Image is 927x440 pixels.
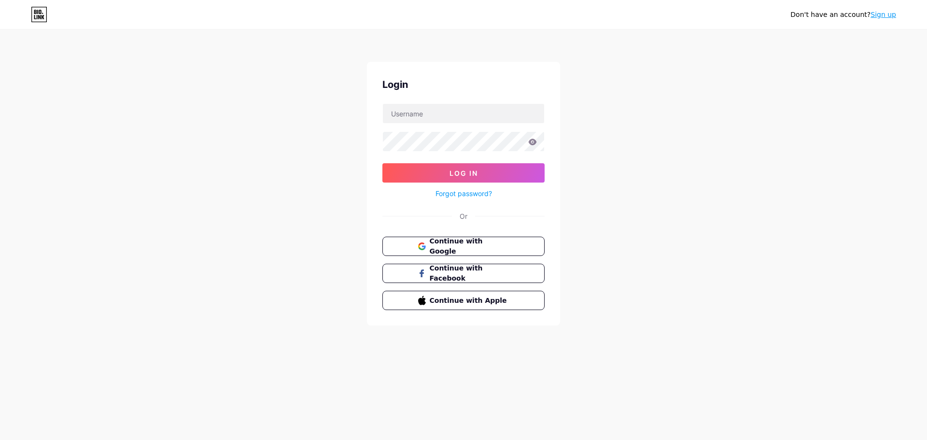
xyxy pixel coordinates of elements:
[382,291,545,310] button: Continue with Apple
[382,237,545,256] button: Continue with Google
[430,263,509,284] span: Continue with Facebook
[382,163,545,183] button: Log In
[435,188,492,199] a: Forgot password?
[460,211,467,221] div: Or
[382,77,545,92] div: Login
[449,169,478,177] span: Log In
[790,10,896,20] div: Don't have an account?
[382,264,545,283] button: Continue with Facebook
[871,11,896,18] a: Sign up
[430,296,509,306] span: Continue with Apple
[430,236,509,256] span: Continue with Google
[383,104,544,123] input: Username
